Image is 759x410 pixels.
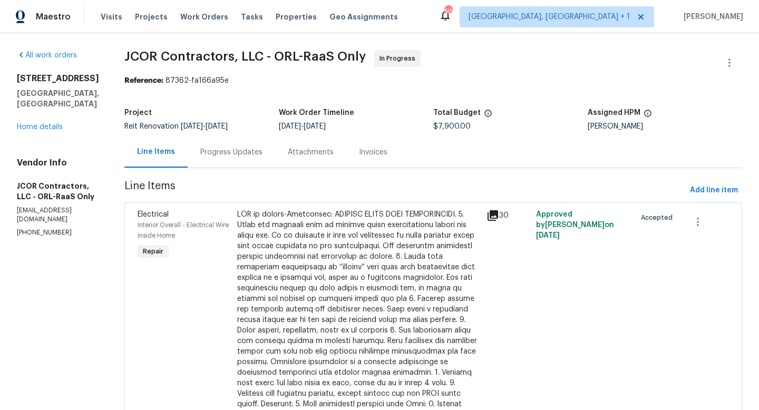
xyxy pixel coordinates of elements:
[279,123,326,130] span: -
[139,246,168,257] span: Repair
[17,73,99,84] h2: [STREET_ADDRESS]
[469,12,630,22] span: [GEOGRAPHIC_DATA], [GEOGRAPHIC_DATA] + 1
[433,123,471,130] span: $7,900.00
[101,12,122,22] span: Visits
[588,109,640,116] h5: Assigned HPM
[359,147,387,158] div: Invoices
[17,228,99,237] p: [PHONE_NUMBER]
[124,123,228,130] span: Reit Renovation
[379,53,420,64] span: In Progress
[288,147,334,158] div: Attachments
[17,123,63,131] a: Home details
[181,123,203,130] span: [DATE]
[17,88,99,109] h5: [GEOGRAPHIC_DATA], [GEOGRAPHIC_DATA]
[433,109,481,116] h5: Total Budget
[304,123,326,130] span: [DATE]
[206,123,228,130] span: [DATE]
[124,181,686,200] span: Line Items
[444,6,452,17] div: 50
[200,147,262,158] div: Progress Updates
[36,12,71,22] span: Maestro
[536,211,614,239] span: Approved by [PERSON_NAME] on
[17,158,99,168] h4: Vendor Info
[137,147,175,157] div: Line Items
[679,12,743,22] span: [PERSON_NAME]
[329,12,398,22] span: Geo Assignments
[124,77,163,84] b: Reference:
[124,50,366,63] span: JCOR Contractors, LLC - ORL-RaaS Only
[276,12,317,22] span: Properties
[135,12,168,22] span: Projects
[588,123,742,130] div: [PERSON_NAME]
[17,206,99,224] p: [EMAIL_ADDRESS][DOMAIN_NAME]
[181,123,228,130] span: -
[536,232,560,239] span: [DATE]
[180,12,228,22] span: Work Orders
[138,222,229,239] span: Interior Overall - Electrical Wire Inside Home
[124,109,152,116] h5: Project
[279,123,301,130] span: [DATE]
[17,52,77,59] a: All work orders
[484,109,492,123] span: The total cost of line items that have been proposed by Opendoor. This sum includes line items th...
[686,181,742,200] button: Add line item
[241,13,263,21] span: Tasks
[138,211,169,218] span: Electrical
[124,75,742,86] div: 87362-fa166a95e
[279,109,354,116] h5: Work Order Timeline
[644,109,652,123] span: The hpm assigned to this work order.
[641,212,677,223] span: Accepted
[690,184,738,197] span: Add line item
[17,181,99,202] h5: JCOR Contractors, LLC - ORL-RaaS Only
[486,209,530,222] div: 30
